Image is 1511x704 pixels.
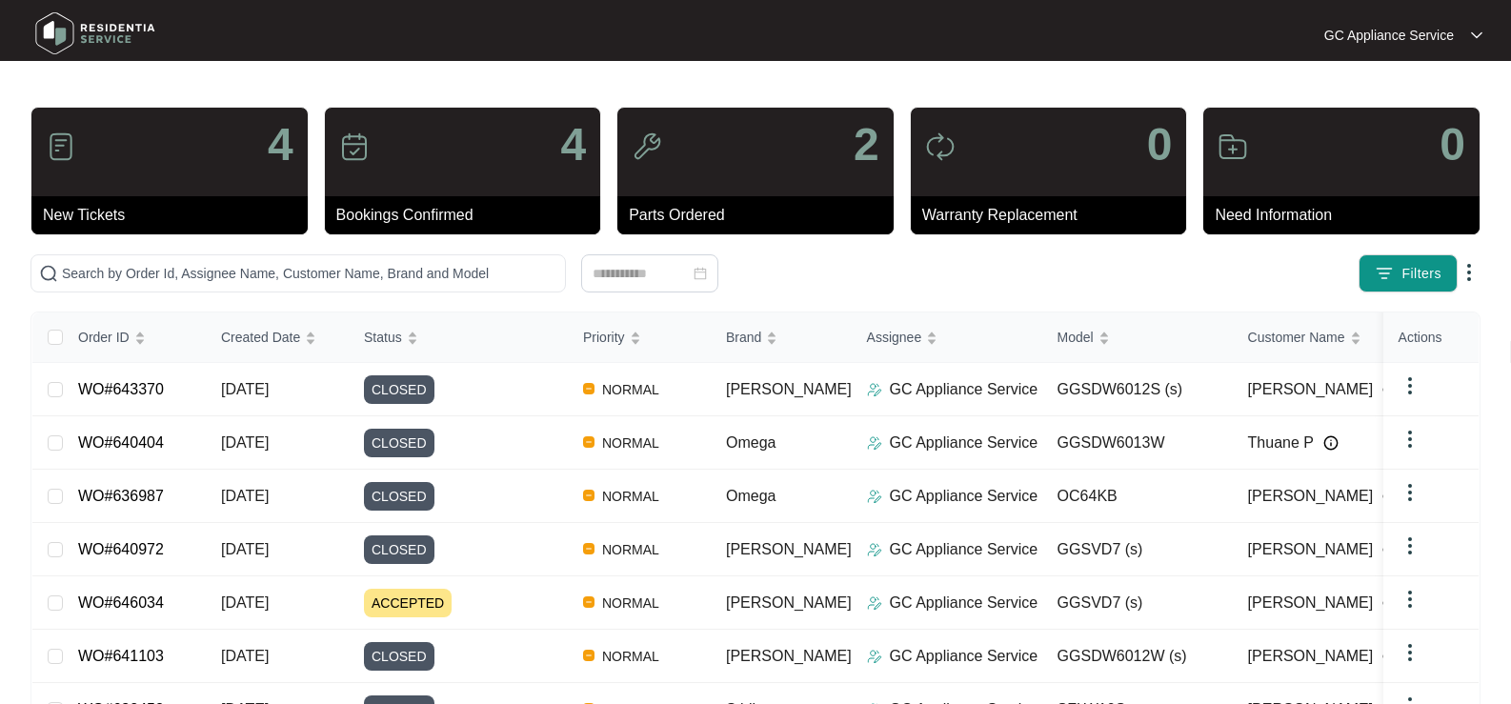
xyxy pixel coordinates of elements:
[1218,131,1248,162] img: icon
[568,312,711,363] th: Priority
[221,327,300,348] span: Created Date
[336,204,601,227] p: Bookings Confirmed
[890,645,1038,668] p: GC Appliance Service
[583,650,594,661] img: Vercel Logo
[221,381,269,397] span: [DATE]
[1458,261,1481,284] img: dropdown arrow
[890,378,1038,401] p: GC Appliance Service
[583,490,594,501] img: Vercel Logo
[1248,432,1314,454] span: Thuane P
[867,382,882,397] img: Assigner Icon
[594,538,667,561] span: NORMAL
[1399,374,1421,397] img: dropdown arrow
[1399,428,1421,451] img: dropdown arrow
[890,485,1038,508] p: GC Appliance Service
[46,131,76,162] img: icon
[711,312,852,363] th: Brand
[63,312,206,363] th: Order ID
[349,312,568,363] th: Status
[583,596,594,608] img: Vercel Logo
[339,131,370,162] img: icon
[1042,470,1233,523] td: OC64KB
[629,204,894,227] p: Parts Ordered
[221,488,269,504] span: [DATE]
[1399,534,1421,557] img: dropdown arrow
[867,542,882,557] img: Assigner Icon
[1042,523,1233,576] td: GGSVD7 (s)
[583,327,625,348] span: Priority
[78,488,164,504] a: WO#636987
[583,436,594,448] img: Vercel Logo
[221,434,269,451] span: [DATE]
[364,589,452,617] span: ACCEPTED
[1399,481,1421,504] img: dropdown arrow
[867,489,882,504] img: Assigner Icon
[364,482,434,511] span: CLOSED
[1399,641,1421,664] img: dropdown arrow
[726,488,776,504] span: Omega
[1042,576,1233,630] td: GGSVD7 (s)
[594,485,667,508] span: NORMAL
[594,378,667,401] span: NORMAL
[1359,254,1458,292] button: filter iconFilters
[632,131,662,162] img: icon
[1042,416,1233,470] td: GGSDW6013W
[1248,645,1374,668] span: [PERSON_NAME]
[78,541,164,557] a: WO#640972
[726,594,852,611] span: [PERSON_NAME]
[890,592,1038,614] p: GC Appliance Service
[206,312,349,363] th: Created Date
[1401,264,1441,284] span: Filters
[1383,312,1479,363] th: Actions
[1471,30,1482,40] img: dropdown arrow
[1215,204,1480,227] p: Need Information
[78,381,164,397] a: WO#643370
[1248,592,1374,614] span: [PERSON_NAME]
[364,429,434,457] span: CLOSED
[1375,264,1394,283] img: filter icon
[1147,122,1173,168] p: 0
[221,648,269,664] span: [DATE]
[39,264,58,283] img: search-icon
[1042,630,1233,683] td: GGSDW6012W (s)
[1248,378,1374,401] span: [PERSON_NAME]
[594,432,667,454] span: NORMAL
[890,432,1038,454] p: GC Appliance Service
[583,543,594,554] img: Vercel Logo
[1233,312,1423,363] th: Customer Name
[583,383,594,394] img: Vercel Logo
[726,541,852,557] span: [PERSON_NAME]
[78,327,130,348] span: Order ID
[268,122,293,168] p: 4
[29,5,162,62] img: residentia service logo
[726,648,852,664] span: [PERSON_NAME]
[867,649,882,664] img: Assigner Icon
[1399,588,1421,611] img: dropdown arrow
[1042,312,1233,363] th: Model
[1058,327,1094,348] span: Model
[594,592,667,614] span: NORMAL
[221,541,269,557] span: [DATE]
[364,327,402,348] span: Status
[890,538,1038,561] p: GC Appliance Service
[1248,327,1345,348] span: Customer Name
[1248,538,1374,561] span: [PERSON_NAME]
[867,595,882,611] img: Assigner Icon
[364,375,434,404] span: CLOSED
[1323,435,1339,451] img: Info icon
[43,204,308,227] p: New Tickets
[78,594,164,611] a: WO#646034
[594,645,667,668] span: NORMAL
[1440,122,1465,168] p: 0
[1324,26,1454,45] p: GC Appliance Service
[925,131,956,162] img: icon
[1042,363,1233,416] td: GGSDW6012S (s)
[922,204,1187,227] p: Warranty Replacement
[364,535,434,564] span: CLOSED
[867,435,882,451] img: Assigner Icon
[62,263,557,284] input: Search by Order Id, Assignee Name, Customer Name, Brand and Model
[560,122,586,168] p: 4
[854,122,879,168] p: 2
[852,312,1042,363] th: Assignee
[867,327,922,348] span: Assignee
